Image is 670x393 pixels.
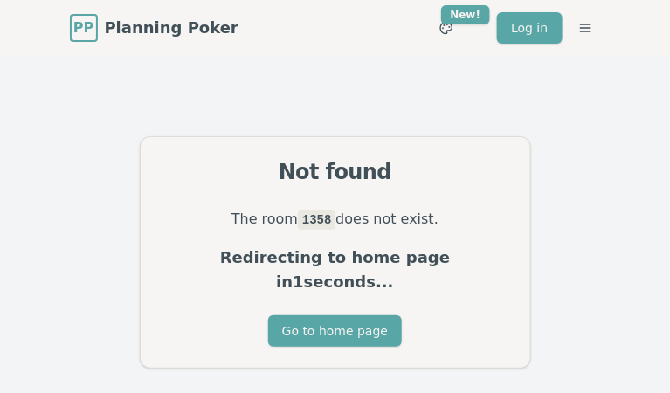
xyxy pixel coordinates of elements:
span: Planning Poker [105,16,238,40]
button: New! [431,12,462,44]
span: PP [73,17,93,38]
p: The room does not exist. [162,207,509,231]
a: Log in [497,12,562,44]
button: Go to home page [268,315,402,347]
a: PPPlanning Poker [70,14,238,42]
div: New! [441,5,491,24]
div: Not found [162,158,509,186]
code: 1358 [298,210,335,230]
p: Redirecting to home page in 1 seconds... [162,245,509,294]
